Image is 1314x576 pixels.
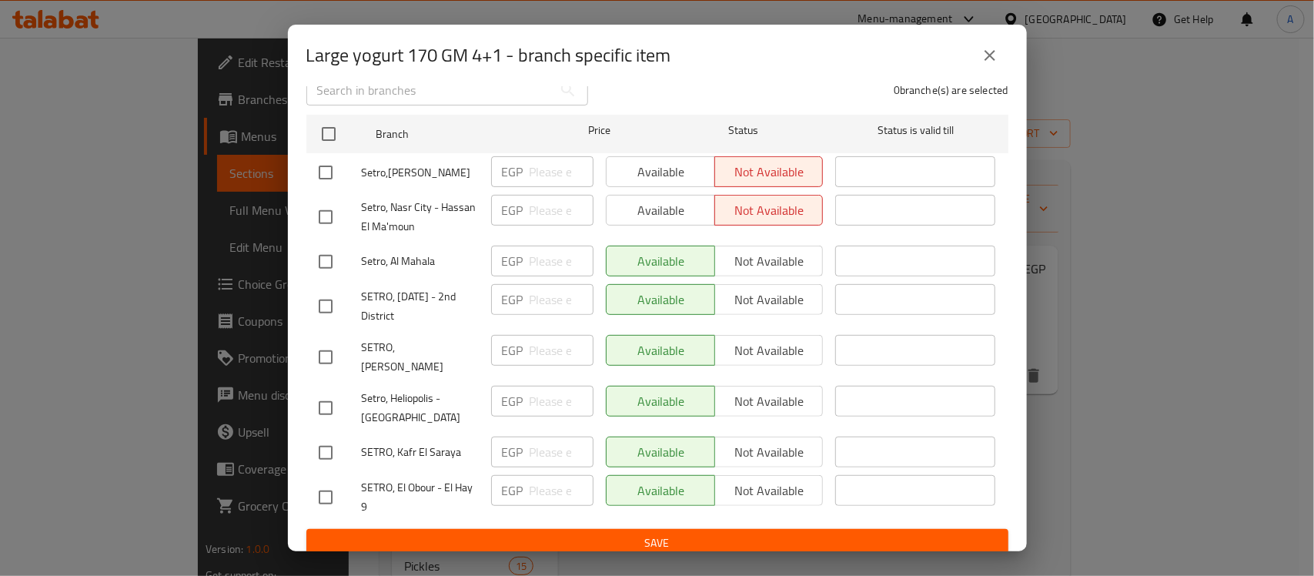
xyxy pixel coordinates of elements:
[530,386,593,417] input: Please enter price
[306,529,1008,558] button: Save
[306,43,671,68] h2: Large yogurt 170 GM 4+1 - branch specific item
[971,37,1008,74] button: close
[530,437,593,467] input: Please enter price
[548,121,650,140] span: Price
[362,338,479,377] span: SETRO, [PERSON_NAME]
[362,198,479,236] span: Setro, Nasr City - Hassan El Ma'moun
[530,156,593,187] input: Please enter price
[502,481,523,500] p: EGP
[530,246,593,276] input: Please enter price
[530,475,593,506] input: Please enter price
[362,389,479,427] span: Setro, Heliopolis - [GEOGRAPHIC_DATA]
[362,478,479,517] span: SETRO, El Obour - El Hay 9
[894,82,1008,98] p: 0 branche(s) are selected
[502,290,523,309] p: EGP
[362,287,479,326] span: SETRO, [DATE] - 2nd District
[502,201,523,219] p: EGP
[502,252,523,270] p: EGP
[362,163,479,183] span: Setro,[PERSON_NAME]
[530,335,593,366] input: Please enter price
[530,284,593,315] input: Please enter price
[319,534,996,553] span: Save
[502,392,523,410] p: EGP
[835,121,995,140] span: Status is valid till
[502,162,523,181] p: EGP
[502,341,523,360] p: EGP
[530,195,593,226] input: Please enter price
[376,125,536,144] span: Branch
[362,252,479,271] span: Setro, Al Mahala
[306,75,553,105] input: Search in branches
[362,443,479,462] span: SETRO, Kafr El Saraya
[663,121,823,140] span: Status
[502,443,523,461] p: EGP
